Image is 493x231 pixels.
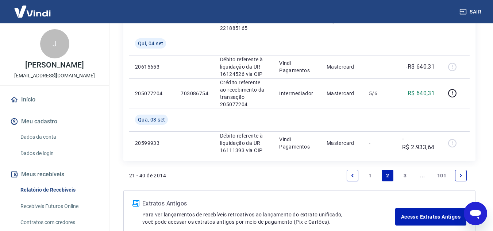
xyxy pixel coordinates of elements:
[18,130,100,145] a: Dados da conta
[138,40,163,47] span: Qui, 04 set
[458,5,484,19] button: Sair
[18,199,100,214] a: Recebíveis Futuros Online
[9,166,100,182] button: Meus recebíveis
[344,167,470,184] ul: Pagination
[9,0,56,23] img: Vindi
[327,90,357,97] p: Mastercard
[9,113,100,130] button: Meu cadastro
[347,170,358,181] a: Previous page
[369,90,390,97] p: 5/6
[279,136,315,150] p: Vindi Pagamentos
[406,62,435,71] p: -R$ 640,31
[220,79,267,108] p: Crédito referente ao recebimento da transação 205077204
[181,90,208,97] p: 703086754
[327,139,357,147] p: Mastercard
[132,200,139,207] img: ícone
[135,139,169,147] p: 20599933
[382,170,393,181] a: Page 2 is your current page
[40,29,69,58] div: J
[135,63,169,70] p: 20615653
[369,63,390,70] p: -
[142,199,395,208] p: Extratos Antigos
[135,90,169,97] p: 205077204
[408,89,435,98] p: R$ 640,31
[138,116,165,123] span: Qua, 03 set
[25,61,84,69] p: [PERSON_NAME]
[18,182,100,197] a: Relatório de Recebíveis
[327,63,357,70] p: Mastercard
[402,134,435,152] p: -R$ 2.933,64
[18,146,100,161] a: Dados de login
[455,170,467,181] a: Next page
[279,90,315,97] p: Intermediador
[369,139,390,147] p: -
[14,72,95,80] p: [EMAIL_ADDRESS][DOMAIN_NAME]
[129,172,166,179] p: 21 - 40 de 2014
[417,170,428,181] a: Jump forward
[464,202,487,225] iframe: Botão para abrir a janela de mensagens
[434,170,449,181] a: Page 101
[220,56,267,78] p: Débito referente à liquidação da UR 16124526 via CIP
[364,170,376,181] a: Page 1
[18,215,100,230] a: Contratos com credores
[9,92,100,108] a: Início
[399,170,411,181] a: Page 3
[279,59,315,74] p: Vindi Pagamentos
[395,208,466,226] a: Acesse Extratos Antigos
[220,132,267,154] p: Débito referente à liquidação da UR 16111393 via CIP
[142,211,395,226] p: Para ver lançamentos de recebíveis retroativos ao lançamento do extrato unificado, você pode aces...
